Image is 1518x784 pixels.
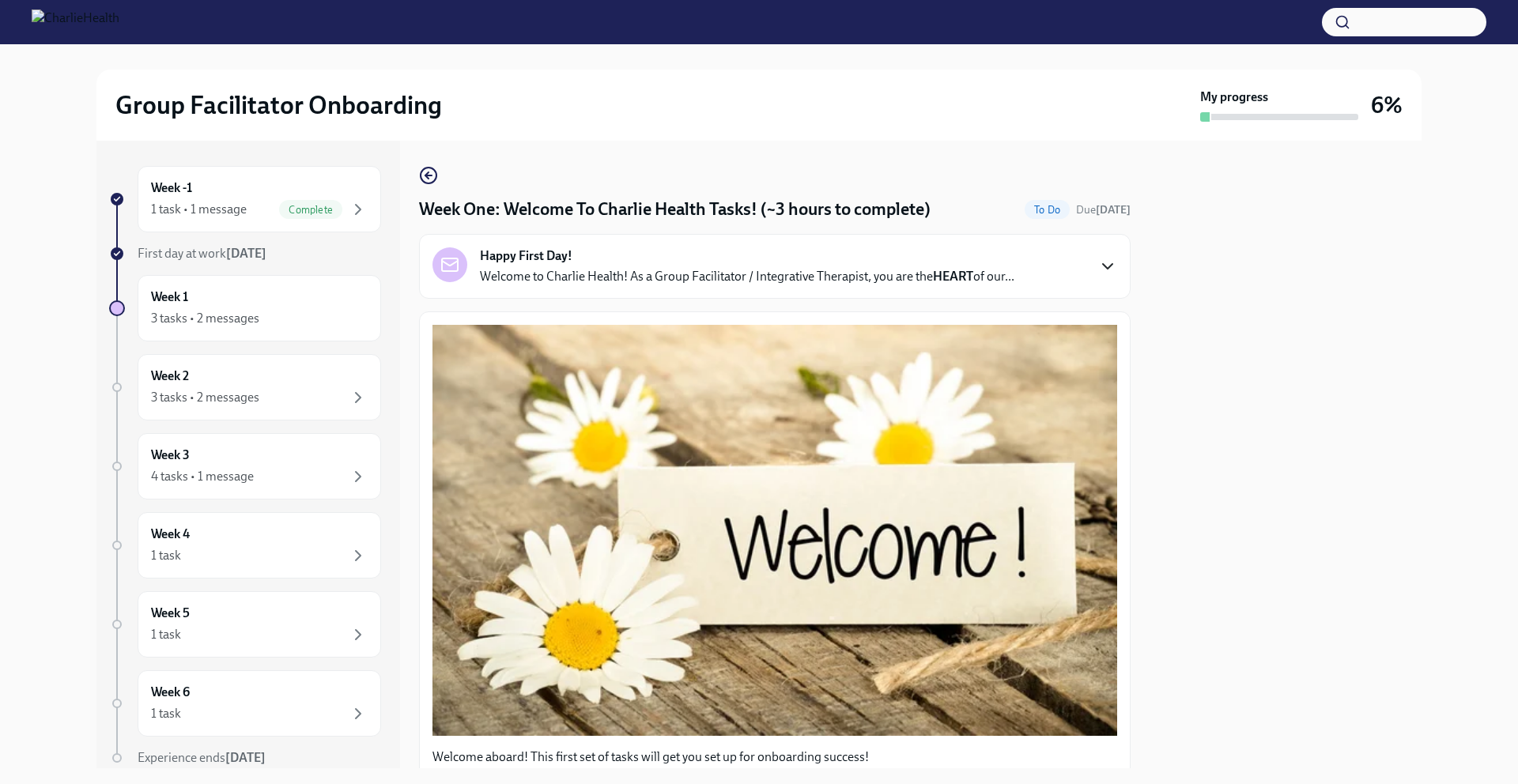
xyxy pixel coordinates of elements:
strong: HEART [933,269,973,284]
strong: [DATE] [225,750,266,765]
a: Week -11 task • 1 messageComplete [109,166,381,232]
a: Week 23 tasks • 2 messages [109,354,381,420]
a: Week 34 tasks • 1 message [109,433,381,499]
h6: Week 1 [151,288,188,306]
span: Due [1076,203,1131,217]
div: 1 task [151,626,181,643]
a: Week 13 tasks • 2 messages [109,275,381,341]
span: Experience ends [138,750,266,765]
h6: Week 3 [151,447,190,464]
p: Welcome to Charlie Health! As a Group Facilitator / Integrative Therapist, you are the of our... [480,268,1014,285]
div: 3 tasks • 2 messages [151,310,259,327]
h6: Week -1 [151,179,192,197]
h6: Week 4 [151,526,190,543]
p: Welcome aboard! This first set of tasks will get you set up for onboarding success! [432,748,1117,766]
a: First day at work[DATE] [109,245,381,262]
a: Week 61 task [109,670,381,737]
h6: Week 2 [151,367,189,385]
strong: Happy First Day! [480,247,572,265]
strong: [DATE] [226,246,266,261]
strong: My progress [1200,89,1268,106]
span: August 25th, 2025 10:00 [1076,202,1131,217]
h2: Group Facilitator Onboarding [115,89,442,121]
h6: Week 6 [151,684,190,701]
div: 1 task [151,705,181,722]
button: Zoom image [432,325,1117,736]
img: CharlieHealth [32,9,119,35]
span: To Do [1025,204,1070,216]
div: 1 task • 1 message [151,201,247,218]
div: 4 tasks • 1 message [151,468,254,485]
a: Week 41 task [109,512,381,579]
h3: 6% [1371,91,1403,119]
div: 1 task [151,547,181,564]
a: Week 51 task [109,591,381,658]
span: First day at work [138,246,266,261]
span: Complete [279,204,342,216]
h4: Week One: Welcome To Charlie Health Tasks! (~3 hours to complete) [419,198,931,221]
h6: Week 5 [151,605,190,622]
strong: [DATE] [1096,203,1131,217]
div: 3 tasks • 2 messages [151,389,259,406]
